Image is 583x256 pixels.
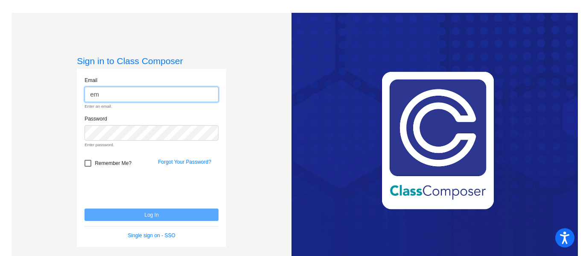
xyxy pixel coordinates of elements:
[95,158,131,168] span: Remember Me?
[158,159,211,165] a: Forgot Your Password?
[77,56,226,66] h3: Sign in to Class Composer
[85,77,97,84] label: Email
[128,232,175,238] a: Single sign on - SSO
[85,103,219,109] small: Enter an email.
[85,171,214,204] iframe: reCAPTCHA
[85,115,107,123] label: Password
[85,209,219,221] button: Log In
[85,142,219,148] small: Enter password.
